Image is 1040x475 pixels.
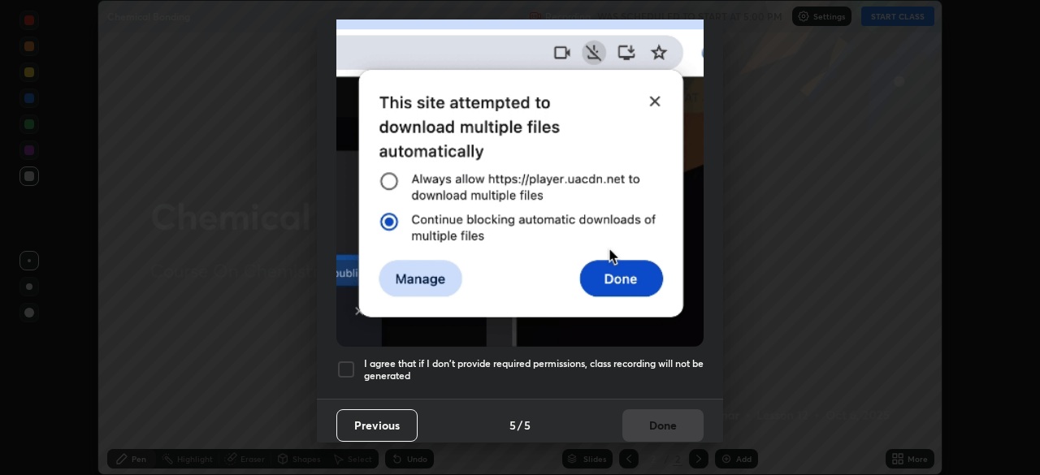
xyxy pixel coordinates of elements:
[364,357,704,382] h5: I agree that if I don't provide required permissions, class recording will not be generated
[509,417,516,434] h4: 5
[524,417,531,434] h4: 5
[336,409,418,442] button: Previous
[518,417,522,434] h4: /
